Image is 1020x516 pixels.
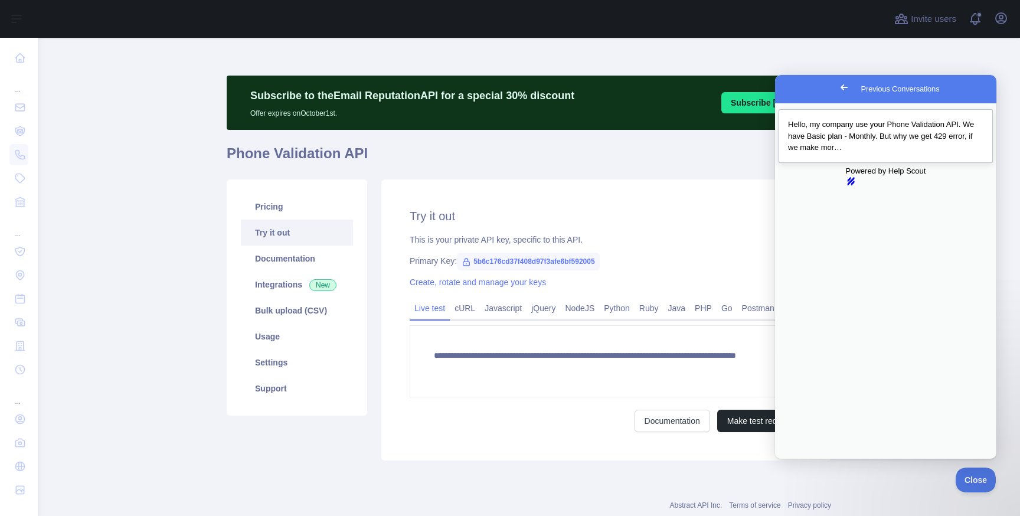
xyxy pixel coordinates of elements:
[410,255,803,267] div: Primary Key:
[241,246,353,272] a: Documentation
[663,299,691,318] a: Java
[737,299,779,318] a: Postman
[410,234,803,246] div: This is your private API key, specific to this API.
[410,277,546,287] a: Create, rotate and manage your keys
[9,383,28,406] div: ...
[717,299,737,318] a: Go
[241,298,353,324] a: Bulk upload (CSV)
[241,324,353,350] a: Usage
[450,299,480,318] a: cURL
[457,253,599,270] span: 5b6c176cd37f408d97f3afe6bf592005
[729,501,780,510] a: Terms of service
[690,299,717,318] a: PHP
[775,75,996,459] iframe: Help Scout Beacon - Live Chat, Contact Form, and Knowledge Base
[717,410,803,432] button: Make test request
[911,12,956,26] span: Invite users
[635,299,663,318] a: Ruby
[599,299,635,318] a: Python
[9,71,28,94] div: ...
[241,272,353,298] a: Integrations New
[410,208,803,224] h2: Try it out
[241,194,353,220] a: Pricing
[635,410,710,432] a: Documentation
[721,92,810,113] button: Subscribe [DATE]
[250,87,574,104] p: Subscribe to the Email Reputation API for a special 30 % discount
[956,468,996,492] iframe: Help Scout Beacon - Close
[227,144,831,172] h1: Phone Validation API
[250,104,574,118] p: Offer expires on October 1st.
[560,299,599,318] a: NodeJS
[892,9,959,28] button: Invite users
[527,299,560,318] a: jQuery
[309,279,336,291] span: New
[670,501,722,510] a: Abstract API Inc.
[480,299,527,318] a: Javascript
[788,501,831,510] a: Privacy policy
[9,215,28,239] div: ...
[410,299,450,318] a: Live test
[241,220,353,246] a: Try it out
[241,350,353,375] a: Settings
[241,375,353,401] a: Support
